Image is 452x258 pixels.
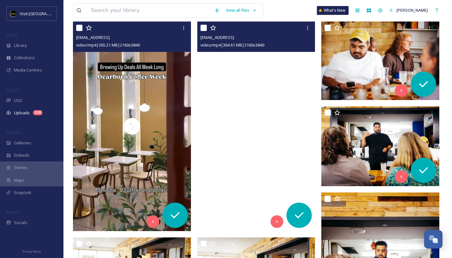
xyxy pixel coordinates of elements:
a: What's New [317,6,349,15]
div: 328 [33,110,43,115]
img: thumbnail [73,22,191,231]
span: SOCIALS [6,210,19,215]
span: video/mp4 | 365.21 MB | 2160 x 3840 [76,42,140,48]
span: Uploads [14,110,30,116]
span: video/mp4 | 364.61 MB | 2160 x 3840 [200,42,264,48]
span: Collections [14,55,35,61]
span: Maps [14,177,24,183]
span: Privacy Policy [23,249,41,254]
span: UGC [14,98,23,104]
span: Stories [14,165,28,171]
a: [PERSON_NAME] [386,4,431,16]
span: MEDIA [6,33,17,37]
video: ext_1759163415.639853_Detroithalaleats@gmail.com-896D9626-62DA-4463-B58A-AC9DEFCF4311.mp4 [197,22,315,231]
img: ext_1758240480.221779_klockoco@gmail.com-IMG_8233.jpg [321,22,439,100]
span: SnapLink [14,190,31,196]
span: Media Centres [14,67,42,73]
span: [EMAIL_ADDRESS] [200,35,234,40]
a: View all files [223,4,260,16]
span: Socials [14,220,27,226]
span: COLLECT [6,88,20,92]
input: Search your library [88,3,211,17]
button: Open Chat [424,230,442,249]
span: WIDGETS [6,130,21,135]
span: [PERSON_NAME] [396,7,428,13]
span: [EMAIL_ADDRESS] [76,35,110,40]
a: Privacy Policy [23,247,41,255]
span: Library [14,42,27,48]
span: Galleries [14,140,31,146]
span: Embeds [14,152,29,158]
img: VISIT%20DETROIT%20LOGO%20-%20BLACK%20BACKGROUND.png [10,10,16,17]
span: Visit [GEOGRAPHIC_DATA] [20,10,69,16]
img: ext_1758240418.123476_klockoco@gmail.com-IMG_8086.jpg [321,106,441,186]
